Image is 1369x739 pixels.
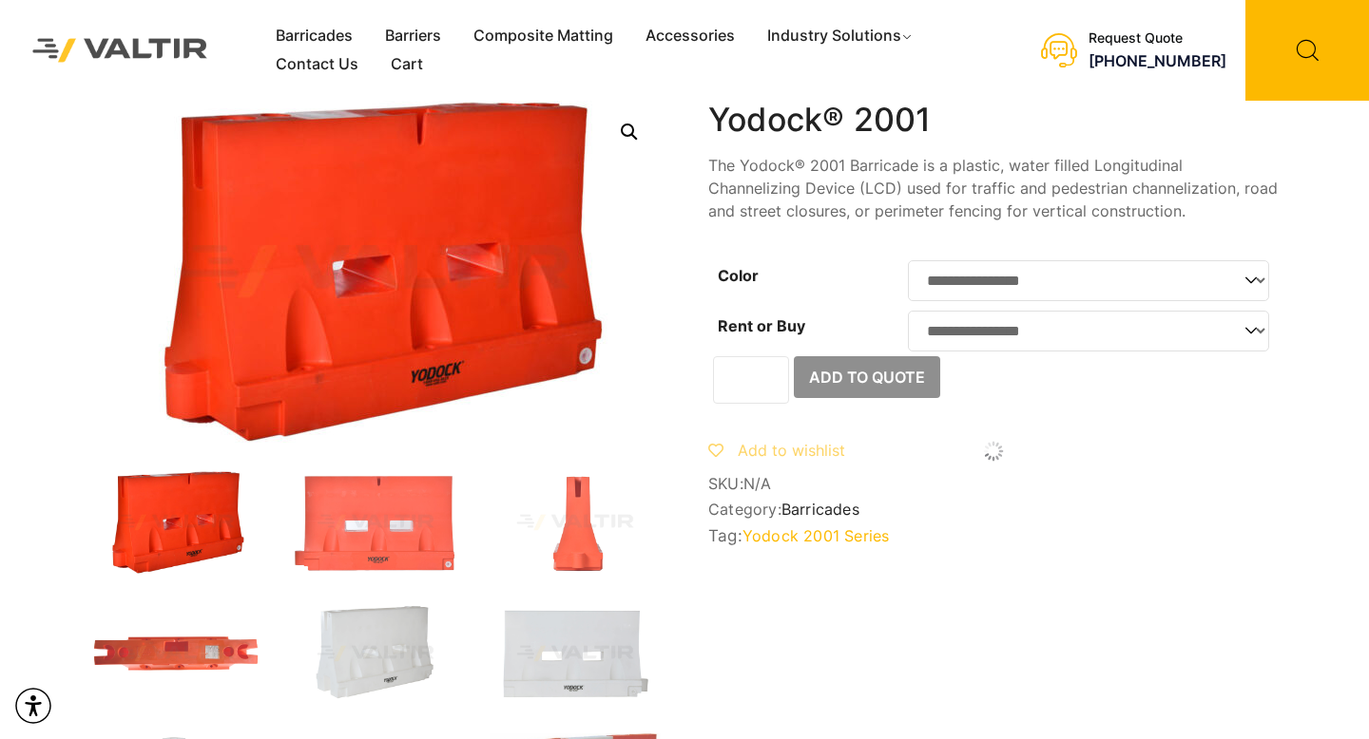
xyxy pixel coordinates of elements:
[490,602,661,705] img: 2001_Nat_Front.jpg
[290,602,461,705] img: 2001_Nat_3Q-1.jpg
[708,154,1279,222] p: The Yodock® 2001 Barricade is a plastic, water filled Longitudinal Channelizing Device (LCD) used...
[457,22,629,50] a: Composite Matting
[743,474,772,493] span: N/A
[708,501,1279,519] span: Category:
[1089,30,1226,47] div: Request Quote
[718,316,805,335] label: Rent or Buy
[713,356,789,404] input: Product quantity
[708,526,1279,545] span: Tag:
[629,22,751,50] a: Accessories
[90,602,261,705] img: 2001_Org_Top.jpg
[751,22,931,50] a: Industry Solutions
[781,500,859,519] a: Barricades
[794,356,940,398] button: Add to Quote
[260,22,369,50] a: Barricades
[1089,51,1226,70] a: [PHONE_NUMBER]
[369,22,457,50] a: Barriers
[90,471,261,574] img: 2001_Org_3Q-1.jpg
[14,20,226,80] img: Valtir Rentals
[708,475,1279,493] span: SKU:
[290,471,461,574] img: 2001_Org_Front.jpg
[718,266,759,285] label: Color
[490,471,661,574] img: 2001_Org_Side.jpg
[260,50,375,79] a: Contact Us
[375,50,439,79] a: Cart
[708,101,1279,140] h1: Yodock® 2001
[742,526,890,545] a: Yodock 2001 Series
